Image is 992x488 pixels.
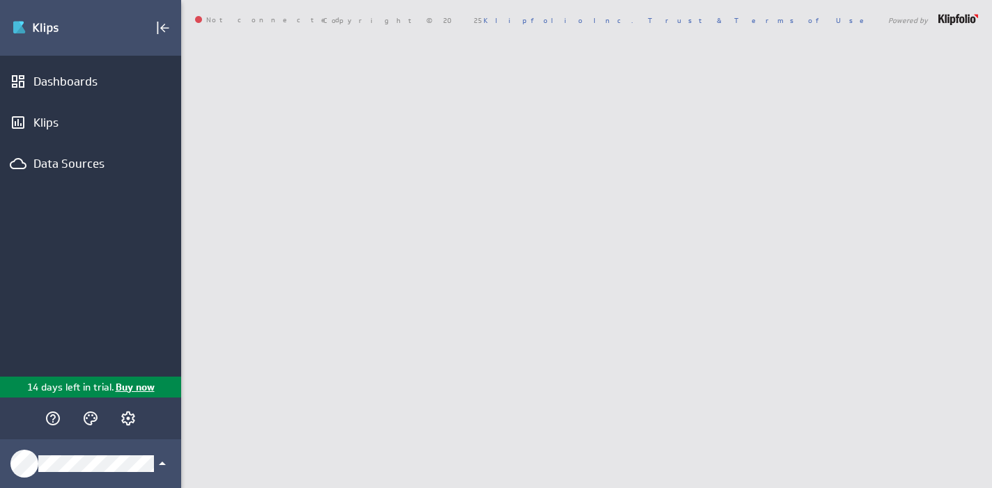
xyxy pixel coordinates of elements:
[114,380,155,395] p: Buy now
[33,115,148,130] div: Klips
[888,17,928,24] span: Powered by
[938,14,978,25] img: logo-footer.png
[12,17,109,39] img: Klipfolio klips logo
[12,17,109,39] div: Go to Dashboards
[33,156,148,171] div: Data Sources
[79,407,102,430] div: Themes
[82,410,99,427] svg: Themes
[648,15,874,25] a: Trust & Terms of Use
[151,16,175,40] div: Collapse
[116,407,140,430] div: Account and settings
[483,15,633,25] a: Klipfolio Inc.
[195,16,350,24] span: Not connected.
[27,380,114,395] p: 14 days left in trial.
[41,407,65,430] div: Help
[323,17,633,24] span: Copyright © 2025
[120,410,137,427] svg: Account and settings
[33,74,148,89] div: Dashboards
